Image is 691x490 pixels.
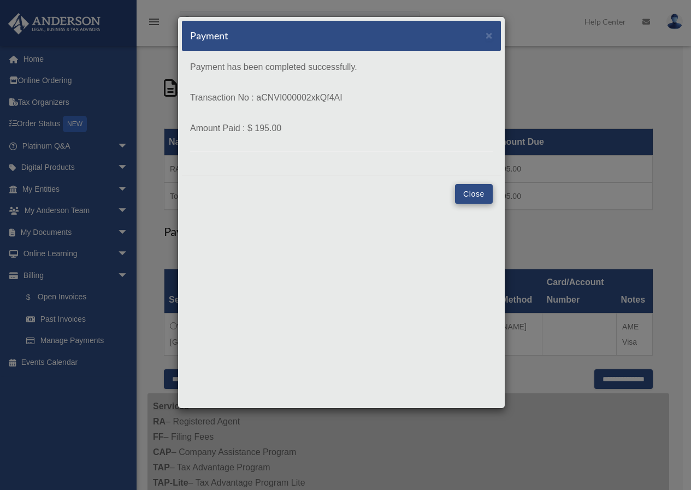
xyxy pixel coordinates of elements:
button: Close [455,184,493,204]
h5: Payment [190,29,228,43]
button: Close [486,29,493,41]
span: × [486,29,493,42]
p: Transaction No : aCNVI000002xkQf4AI [190,90,493,105]
p: Payment has been completed successfully. [190,60,493,75]
p: Amount Paid : $ 195.00 [190,121,493,136]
